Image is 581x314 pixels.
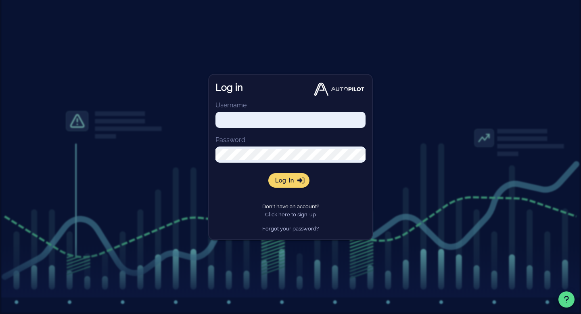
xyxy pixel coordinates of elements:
[268,173,310,188] button: Log in
[215,81,243,94] h1: Log in
[262,226,319,232] a: Forgot your password?
[215,101,247,109] label: Username
[558,291,575,308] button: Support
[275,177,303,184] span: Log in
[215,203,366,218] p: Don't have an account?
[313,81,366,97] img: Autopilot
[215,136,245,144] label: Password
[265,211,316,218] a: Click here to sign-up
